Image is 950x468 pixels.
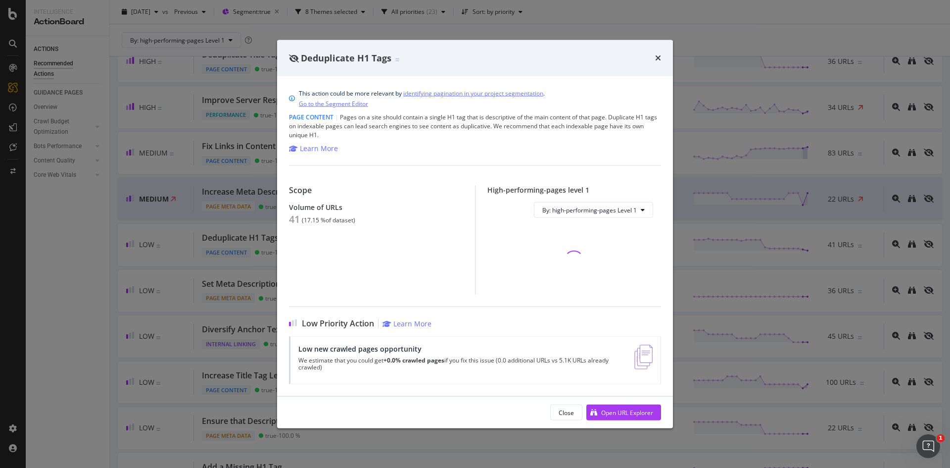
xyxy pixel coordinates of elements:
[634,345,653,369] img: e5DMFwAAAABJRU5ErkJggg==
[298,345,622,353] div: Low new crawled pages opportunity
[289,203,463,211] div: Volume of URLs
[289,144,338,154] a: Learn More
[534,202,653,218] button: By: high-performing-pages Level 1
[586,405,661,420] button: Open URL Explorer
[301,52,391,63] span: Deduplicate H1 Tags
[393,319,431,328] div: Learn More
[302,319,374,328] span: Low Priority Action
[299,88,545,109] div: This action could be more relevant by .
[335,113,338,121] span: |
[300,144,338,154] div: Learn More
[302,217,355,224] div: ( 17.15 % of dataset )
[289,113,661,140] div: Pages on a site should contain a single H1 tag that is descriptive of the main content of that pa...
[289,54,299,62] div: eye-slash
[395,58,399,61] img: Equal
[289,186,463,195] div: Scope
[937,434,945,442] span: 1
[289,213,300,225] div: 41
[655,52,661,64] div: times
[601,408,653,416] div: Open URL Explorer
[382,319,431,328] a: Learn More
[559,408,574,416] div: Close
[542,206,637,214] span: By: high-performing-pages Level 1
[299,99,368,109] a: Go to the Segment Editor
[298,357,622,371] p: We estimate that you could get if you fix this issue (0.0 additional URLs vs 5.1K URLs already cr...
[550,405,582,420] button: Close
[403,88,543,99] a: identifying pagination in your project segmentation
[289,113,333,121] span: Page Content
[289,88,661,109] div: info banner
[487,186,662,194] div: High-performing-pages level 1
[277,40,673,428] div: modal
[383,356,444,364] strong: +0.0% crawled pages
[916,434,940,458] iframe: Intercom live chat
